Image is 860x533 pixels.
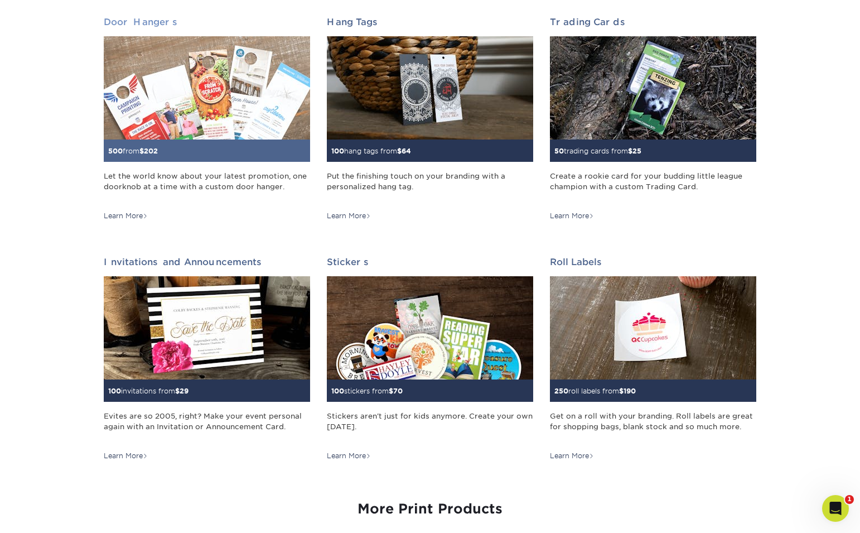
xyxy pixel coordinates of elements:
[104,36,310,140] img: Door Hangers
[327,276,533,380] img: Stickers
[331,387,403,395] small: stickers from
[619,387,624,395] span: $
[108,387,121,395] span: 100
[104,501,756,517] h3: More Print Products
[554,147,641,155] small: trading cards from
[550,171,756,203] div: Create a rookie card for your budding little league champion with a custom Trading Card.
[845,495,854,504] span: 1
[624,387,636,395] span: 190
[550,257,756,461] a: Roll Labels 250roll labels from$190 Get on a roll with your branding. Roll labels are great for s...
[139,147,144,155] span: $
[104,257,310,267] h2: Invitations and Announcements
[393,387,403,395] span: 70
[389,387,393,395] span: $
[104,451,148,461] div: Learn More
[327,36,533,140] img: Hang Tags
[104,17,310,221] a: Door Hangers 500from$202 Let the world know about your latest promotion, one doorknob at a time w...
[554,387,568,395] span: 250
[104,17,310,27] h2: Door Hangers
[327,411,533,443] div: Stickers aren't just for kids anymore. Create your own [DATE].
[331,147,411,155] small: hang tags from
[327,17,533,27] h2: Hang Tags
[628,147,632,155] span: $
[108,147,158,155] small: from
[327,17,533,221] a: Hang Tags 100hang tags from$64 Put the finishing touch on your branding with a personalized hang ...
[108,387,189,395] small: invitations from
[397,147,402,155] span: $
[104,171,310,203] div: Let the world know about your latest promotion, one doorknob at a time with a custom door hanger.
[550,257,756,267] h2: Roll Labels
[331,147,344,155] span: 100
[327,211,371,221] div: Learn More
[144,147,158,155] span: 202
[822,495,849,522] iframe: Intercom live chat
[550,17,756,27] h2: Trading Cards
[108,147,123,155] span: 500
[554,147,564,155] span: 50
[175,387,180,395] span: $
[550,36,756,140] img: Trading Cards
[327,451,371,461] div: Learn More
[104,211,148,221] div: Learn More
[327,257,533,267] h2: Stickers
[550,211,594,221] div: Learn More
[632,147,641,155] span: 25
[554,387,636,395] small: roll labels from
[104,411,310,443] div: Evites are so 2005, right? Make your event personal again with an Invitation or Announcement Card.
[331,387,344,395] span: 100
[550,276,756,380] img: Roll Labels
[402,147,411,155] span: 64
[327,257,533,461] a: Stickers 100stickers from$70 Stickers aren't just for kids anymore. Create your own [DATE]. Learn...
[180,387,189,395] span: 29
[104,276,310,380] img: Invitations and Announcements
[327,171,533,203] div: Put the finishing touch on your branding with a personalized hang tag.
[550,17,756,221] a: Trading Cards 50trading cards from$25 Create a rookie card for your budding little league champio...
[550,411,756,443] div: Get on a roll with your branding. Roll labels are great for shopping bags, blank stock and so muc...
[104,257,310,461] a: Invitations and Announcements 100invitations from$29 Evites are so 2005, right? Make your event p...
[550,451,594,461] div: Learn More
